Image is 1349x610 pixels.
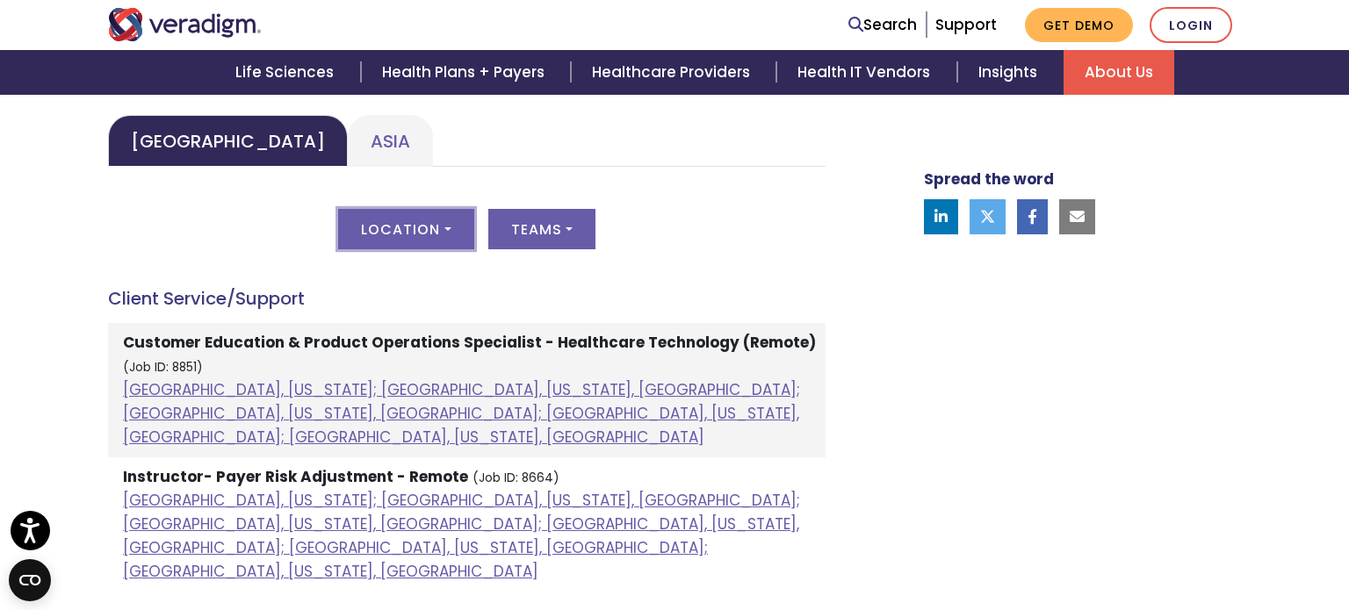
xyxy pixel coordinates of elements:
[924,169,1054,190] strong: Spread the word
[108,8,262,41] img: Veradigm logo
[776,50,956,95] a: Health IT Vendors
[473,470,559,486] small: (Job ID: 8664)
[123,359,203,376] small: (Job ID: 8851)
[348,115,433,167] a: Asia
[123,379,800,448] a: [GEOGRAPHIC_DATA], [US_STATE]; [GEOGRAPHIC_DATA], [US_STATE], [GEOGRAPHIC_DATA]; [GEOGRAPHIC_DATA...
[9,559,51,601] button: Open CMP widget
[935,14,997,35] a: Support
[1064,50,1174,95] a: About Us
[108,288,826,309] h4: Client Service/Support
[848,13,917,37] a: Search
[214,50,360,95] a: Life Sciences
[571,50,776,95] a: Healthcare Providers
[123,332,816,353] strong: Customer Education & Product Operations Specialist - Healthcare Technology (Remote)
[488,209,595,249] button: Teams
[108,115,348,167] a: [GEOGRAPHIC_DATA]
[1150,7,1232,43] a: Login
[361,50,571,95] a: Health Plans + Payers
[1025,8,1133,42] a: Get Demo
[123,490,800,583] a: [GEOGRAPHIC_DATA], [US_STATE]; [GEOGRAPHIC_DATA], [US_STATE], [GEOGRAPHIC_DATA]; [GEOGRAPHIC_DATA...
[338,209,473,249] button: Location
[123,466,468,487] strong: Instructor- Payer Risk Adjustment - Remote
[957,50,1064,95] a: Insights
